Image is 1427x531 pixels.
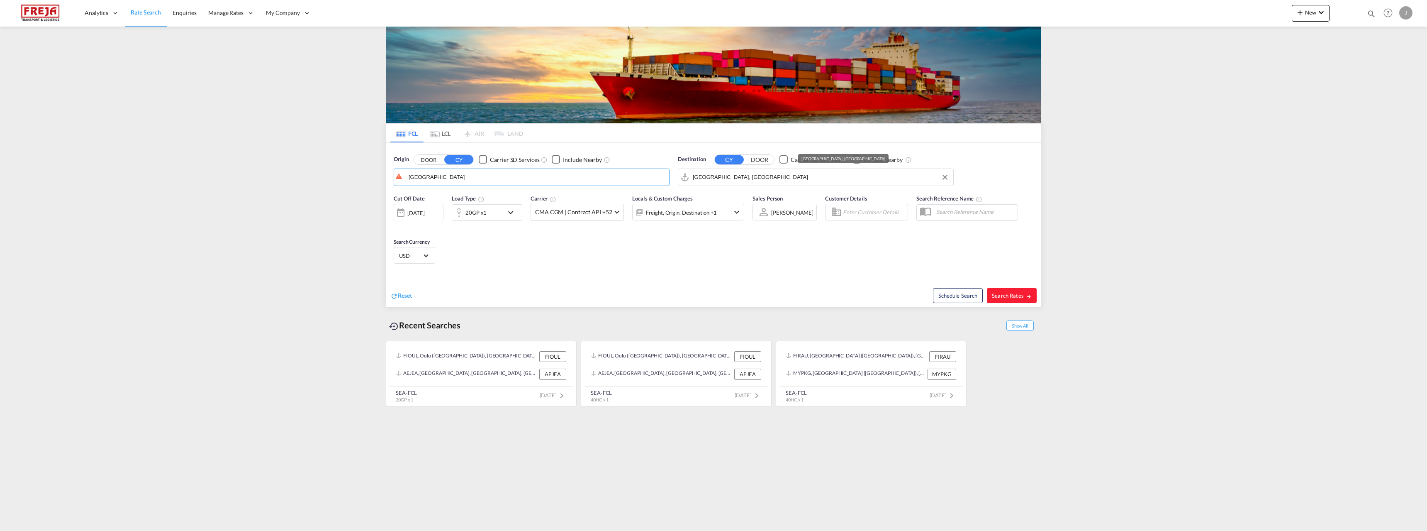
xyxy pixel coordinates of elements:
[389,321,399,331] md-icon: icon-backup-restore
[266,9,300,17] span: My Company
[390,292,398,300] md-icon: icon-refresh
[535,208,612,216] span: CMA CGM | Contract API +52
[786,369,925,379] div: MYPKG, Port Klang (Pelabuhan Klang), Malaysia, South East Asia, Asia Pacific
[396,369,537,379] div: AEJEA, Jebel Ali, United Arab Emirates, Middle East, Middle East
[1295,7,1305,17] md-icon: icon-plus 400-fg
[396,351,537,362] div: FIOUL, Oulu (Uleaborg), Finland, Northern Europe, Europe
[752,391,762,401] md-icon: icon-chevron-right
[843,206,905,218] input: Enter Customer Details
[735,392,762,399] span: [DATE]
[452,195,485,202] span: Load Type
[786,397,804,402] span: 40HC x 1
[987,288,1037,303] button: Search Ratesicon-arrow-right
[552,155,602,164] md-checkbox: Checkbox No Ink
[550,196,556,203] md-icon: The selected Trucker/Carrierwill be displayed in the rate results If the rates are from another f...
[770,206,814,218] md-select: Sales Person: Jarkko Lamminpaa
[85,9,108,17] span: Analytics
[394,204,443,221] div: [DATE]
[394,155,409,164] span: Origin
[1381,6,1395,20] span: Help
[1006,321,1034,331] span: Show All
[563,156,602,164] div: Include Nearby
[776,341,967,406] recent-search-card: FIRAU, [GEOGRAPHIC_DATA] ([GEOGRAPHIC_DATA]), [GEOGRAPHIC_DATA], [GEOGRAPHIC_DATA], [GEOGRAPHIC_D...
[465,207,487,218] div: 20GP x1
[390,291,412,301] div: icon-refreshReset
[932,206,1018,218] input: Search Reference Name
[591,397,609,402] span: 40HC x 1
[581,341,772,406] recent-search-card: FIOUL, Oulu ([GEOGRAPHIC_DATA]), [GEOGRAPHIC_DATA], [GEOGRAPHIC_DATA], [GEOGRAPHIC_DATA] FIOULAEJ...
[632,204,744,220] div: Freight Origin Destination Factory Stuffingicon-chevron-down
[1316,7,1326,17] md-icon: icon-chevron-down
[398,292,412,299] span: Reset
[693,171,949,184] input: Search by Port
[791,156,840,164] div: Carrier SD Services
[646,207,717,218] div: Freight Origin Destination Factory Stuffing
[864,156,903,164] div: Include Nearby
[1367,9,1376,22] div: icon-magnify
[1399,6,1412,20] div: J
[490,156,539,164] div: Carrier SD Services
[390,124,424,142] md-tab-item: FCL
[1381,6,1399,21] div: Help
[801,154,885,163] div: [GEOGRAPHIC_DATA], [GEOGRAPHIC_DATA]
[678,169,953,186] md-input-container: Jebel Ali, AEJEA
[992,292,1032,299] span: Search Rates
[394,195,425,202] span: Cut Off Date
[1295,9,1326,16] span: New
[386,341,577,406] recent-search-card: FIOUL, Oulu ([GEOGRAPHIC_DATA]), [GEOGRAPHIC_DATA], [GEOGRAPHIC_DATA], [GEOGRAPHIC_DATA] FIOULAEJ...
[531,195,556,202] span: Carrier
[916,195,982,202] span: Search Reference Name
[386,143,1041,307] div: Origin DOOR CY Checkbox No InkUnchecked: Search for CY (Container Yard) services for all selected...
[734,369,761,379] div: AEJEA
[390,124,523,142] md-pagination-wrapper: Use the left and right arrow keys to navigate between tabs
[1026,294,1032,299] md-icon: icon-arrow-right
[540,392,567,399] span: [DATE]
[424,124,457,142] md-tab-item: LCL
[1367,9,1376,18] md-icon: icon-magnify
[479,155,539,164] md-checkbox: Checkbox No Ink
[452,204,522,221] div: 20GP x1icon-chevron-down
[394,220,400,232] md-datepicker: Select
[745,155,774,164] button: DOOR
[398,250,431,262] md-select: Select Currency: $ USDUnited States Dollar
[539,369,566,379] div: AEJEA
[407,209,424,217] div: [DATE]
[939,171,951,184] button: Clear Input
[386,316,464,335] div: Recent Searches
[591,351,732,362] div: FIOUL, Oulu (Uleaborg), Finland, Northern Europe, Europe
[386,27,1041,123] img: LCL+%26+FCL+BACKGROUND.png
[930,392,957,399] span: [DATE]
[678,155,706,164] span: Destination
[208,9,244,17] span: Manage Rates
[396,389,417,396] div: SEA-FCL
[399,252,422,259] span: USD
[394,169,669,186] md-input-container: Oulu (Uleaborg), FIOUL
[752,195,783,202] span: Sales Person
[173,9,197,16] span: Enquiries
[539,351,566,362] div: FIOUL
[786,389,807,396] div: SEA-FCL
[779,155,840,164] md-checkbox: Checkbox No Ink
[825,195,867,202] span: Customer Details
[1292,5,1330,22] button: icon-plus 400-fgNewicon-chevron-down
[414,155,443,164] button: DOOR
[905,157,912,163] md-icon: Unchecked: Ignores neighbouring ports when fetching rates.Checked : Includes neighbouring ports w...
[715,155,744,164] button: CY
[131,9,161,16] span: Rate Search
[933,288,983,303] button: Note: By default Schedule search will only considerorigin ports, destination ports and cut off da...
[444,155,473,164] button: CY
[732,207,742,217] md-icon: icon-chevron-down
[557,391,567,401] md-icon: icon-chevron-right
[771,209,813,216] div: [PERSON_NAME]
[929,351,956,362] div: FIRAU
[604,157,610,163] md-icon: Unchecked: Ignores neighbouring ports when fetching rates.Checked : Includes neighbouring ports w...
[734,351,761,362] div: FIOUL
[947,391,957,401] md-icon: icon-chevron-right
[12,4,68,22] img: 586607c025bf11f083711d99603023e7.png
[976,196,982,203] md-icon: Your search will be saved by the below given name
[478,196,485,203] md-icon: icon-information-outline
[928,369,956,379] div: MYPKG
[852,155,903,164] md-checkbox: Checkbox No Ink
[541,157,548,163] md-icon: Unchecked: Search for CY (Container Yard) services for all selected carriers.Checked : Search for...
